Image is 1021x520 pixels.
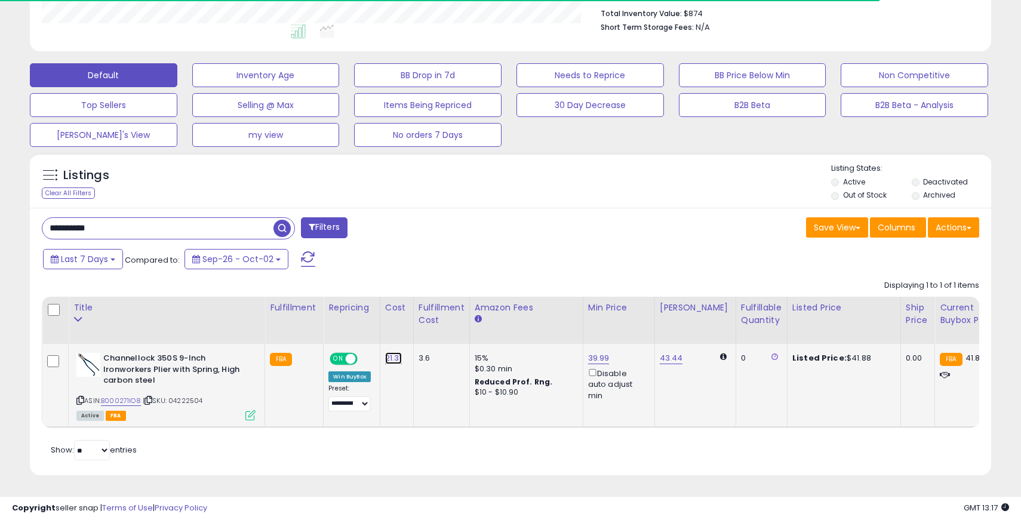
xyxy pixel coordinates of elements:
button: B2B Beta - Analysis [841,93,988,117]
button: 30 Day Decrease [516,93,664,117]
div: Displaying 1 to 1 of 1 items [884,280,979,291]
span: All listings currently available for purchase on Amazon [76,411,104,421]
small: FBA [270,353,292,366]
div: Title [73,301,260,314]
button: Default [30,63,177,87]
span: 2025-10-10 13:17 GMT [964,502,1009,513]
div: ASIN: [76,353,256,419]
strong: Copyright [12,502,56,513]
button: my view [192,123,340,147]
button: [PERSON_NAME]'s View [30,123,177,147]
button: No orders 7 Days [354,123,502,147]
div: [PERSON_NAME] [660,301,731,314]
span: | SKU: 04222504 [143,396,203,405]
button: BB Drop in 7d [354,63,502,87]
a: 43.44 [660,352,683,364]
small: FBA [940,353,962,366]
div: Fulfillment Cost [419,301,465,327]
div: $0.30 min [475,364,574,374]
div: Listed Price [792,301,896,314]
button: Non Competitive [841,63,988,87]
div: Disable auto adjust min [588,367,645,401]
button: Items Being Repriced [354,93,502,117]
div: Amazon Fees [475,301,578,314]
span: ON [331,354,346,364]
div: 15% [475,353,574,364]
button: Sep-26 - Oct-02 [184,249,288,269]
div: seller snap | | [12,503,207,514]
button: Filters [301,217,347,238]
span: Compared to: [125,254,180,266]
button: Inventory Age [192,63,340,87]
span: Show: entries [51,444,137,456]
span: 41.88 [965,352,985,364]
div: Preset: [328,384,371,411]
button: Last 7 Days [43,249,123,269]
h5: Listings [63,167,109,184]
div: 0 [741,353,778,364]
div: Win BuyBox [328,371,371,382]
b: Short Term Storage Fees: [601,22,694,32]
div: Clear All Filters [42,187,95,199]
div: Ship Price [906,301,930,327]
div: $10 - $10.90 [475,387,574,398]
div: Min Price [588,301,650,314]
a: B000271IO8 [101,396,141,406]
div: Fulfillable Quantity [741,301,782,327]
img: 31TLRi1MXSL._SL40_.jpg [76,353,100,377]
div: 3.6 [419,353,460,364]
span: Columns [878,221,915,233]
a: 21.31 [385,352,402,364]
small: Amazon Fees. [475,314,482,325]
button: Actions [928,217,979,238]
button: B2B Beta [679,93,826,117]
button: Save View [806,217,868,238]
p: Listing States: [831,163,991,174]
span: OFF [356,354,375,364]
b: Total Inventory Value: [601,8,682,19]
label: Out of Stock [843,190,887,200]
div: $41.88 [792,353,891,364]
b: Listed Price: [792,352,847,364]
button: Top Sellers [30,93,177,117]
a: Terms of Use [102,502,153,513]
span: FBA [106,411,126,421]
button: BB Price Below Min [679,63,826,87]
span: Last 7 Days [61,253,108,265]
button: Columns [870,217,926,238]
button: Needs to Reprice [516,63,664,87]
b: Channellock 350S 9-Inch Ironworkers Plier with Spring, High carbon steel [103,353,248,389]
label: Archived [923,190,955,200]
span: Sep-26 - Oct-02 [202,253,273,265]
div: Cost [385,301,408,314]
a: Privacy Policy [155,502,207,513]
span: N/A [696,21,710,33]
div: Fulfillment [270,301,318,314]
b: Reduced Prof. Rng. [475,377,553,387]
div: 0.00 [906,353,925,364]
label: Deactivated [923,177,968,187]
div: Repricing [328,301,375,314]
a: 39.99 [588,352,610,364]
label: Active [843,177,865,187]
button: Selling @ Max [192,93,340,117]
div: Current Buybox Price [940,301,1001,327]
li: $874 [601,5,970,20]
